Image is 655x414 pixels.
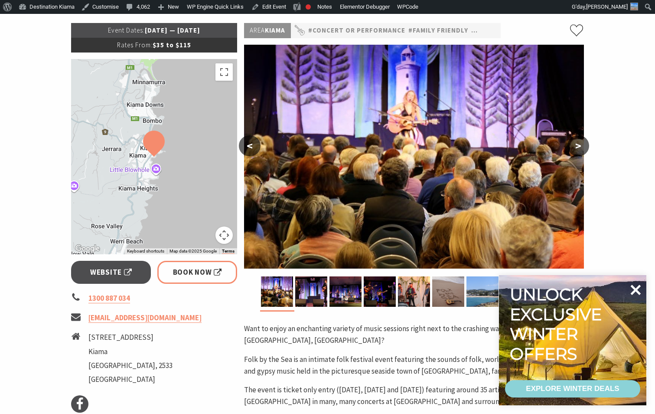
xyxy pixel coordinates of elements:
span: Event Dates: [108,26,145,34]
a: 1300 887 034 [88,293,130,303]
p: [DATE] — [DATE] [71,23,238,38]
button: Toggle fullscreen view [215,63,233,81]
p: Kiama [244,23,291,38]
span: Book Now [173,266,222,278]
img: Showground Pavilion [295,276,327,307]
div: EXPLORE WINTER DEALS [526,380,619,398]
div: Unlock exclusive winter offers [510,285,606,364]
a: [EMAIL_ADDRESS][DOMAIN_NAME] [88,313,202,323]
span: Area [250,26,265,34]
a: EXPLORE WINTER DEALS [505,380,640,398]
button: < [239,135,261,156]
p: The event is ticket only entry ([DATE], [DATE] and [DATE]) featuring around 35 artists from aroun... [244,384,584,407]
div: Focus keyphrase not set [306,4,311,10]
img: Showground Pavilion [364,276,396,307]
li: [STREET_ADDRESS] [88,332,173,343]
img: Showground Pavilion [398,276,430,307]
a: Open this area in Google Maps (opens a new window) [73,243,102,254]
li: [GEOGRAPHIC_DATA] [88,374,173,385]
p: $35 to $115 [71,38,238,53]
span: Map data ©2025 Google [169,249,217,253]
li: [GEOGRAPHIC_DATA], 2533 [88,360,173,371]
img: Folk by the Sea - Showground Pavilion [261,276,293,307]
img: Showground Pavilion [329,276,362,307]
img: KIAMA FOLK by the SEA [432,276,464,307]
img: Google [73,243,102,254]
button: Keyboard shortcuts [127,248,164,254]
button: > [567,135,589,156]
a: #Family Friendly [408,25,468,36]
img: Folk by the Sea - Showground Pavilion [244,45,584,269]
span: Rates From: [117,41,153,49]
a: #Festivals [471,25,511,36]
img: KIAMA FOLK by the SEA [466,276,499,307]
p: Folk by the Sea is an intimate folk festival event featuring the sounds of folk, world, roots, Ce... [244,354,584,377]
a: #Concert or Performance [308,25,405,36]
img: 3-150x150.jpg [630,3,638,10]
a: Book Now [157,261,238,284]
span: Website [90,266,132,278]
a: Terms [222,249,235,254]
span: [PERSON_NAME] [586,3,628,10]
p: Want to enjoy an enchanting variety of music sessions right next to the crashing waves of beautif... [244,323,584,346]
button: Map camera controls [215,227,233,244]
li: Kiama [88,346,173,358]
a: Website [71,261,151,284]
